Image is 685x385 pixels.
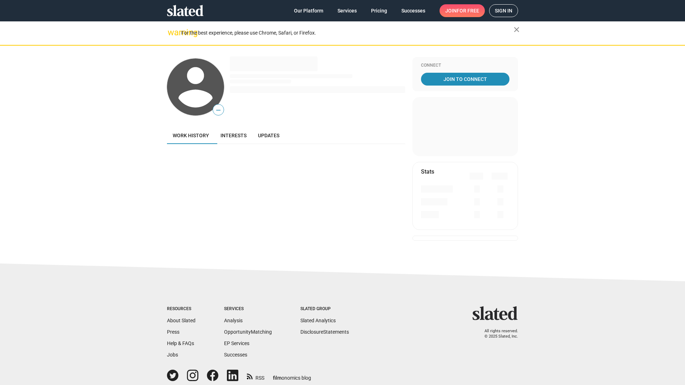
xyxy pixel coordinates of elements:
a: Services [332,4,362,17]
span: Interests [220,133,247,138]
a: Joinfor free [440,4,485,17]
div: For the best experience, please use Chrome, Safari, or Firefox. [181,28,514,38]
div: Resources [167,306,196,312]
a: EP Services [224,340,249,346]
div: Services [224,306,272,312]
span: Updates [258,133,279,138]
a: Press [167,329,179,335]
a: Sign in [489,4,518,17]
span: film [273,375,281,381]
span: Services [338,4,357,17]
span: Sign in [495,5,512,17]
mat-icon: close [512,25,521,34]
a: OpportunityMatching [224,329,272,335]
p: All rights reserved. © 2025 Slated, Inc. [477,329,518,339]
a: Analysis [224,318,243,323]
a: Pricing [365,4,393,17]
span: — [213,106,224,115]
a: DisclosureStatements [300,329,349,335]
a: Jobs [167,352,178,358]
a: RSS [247,370,264,381]
a: Join To Connect [421,73,509,86]
a: Successes [224,352,247,358]
mat-card-title: Stats [421,168,434,175]
a: Help & FAQs [167,340,194,346]
a: filmonomics blog [273,369,311,381]
a: Slated Analytics [300,318,336,323]
span: Successes [401,4,425,17]
span: Our Platform [294,4,323,17]
span: Join To Connect [422,73,508,86]
a: Interests [215,127,252,144]
a: Successes [396,4,431,17]
a: Our Platform [288,4,329,17]
span: Work history [173,133,209,138]
a: Work history [167,127,215,144]
span: for free [457,4,479,17]
a: About Slated [167,318,196,323]
a: Updates [252,127,285,144]
div: Slated Group [300,306,349,312]
div: Connect [421,63,509,68]
mat-icon: warning [168,28,176,37]
span: Pricing [371,4,387,17]
span: Join [445,4,479,17]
